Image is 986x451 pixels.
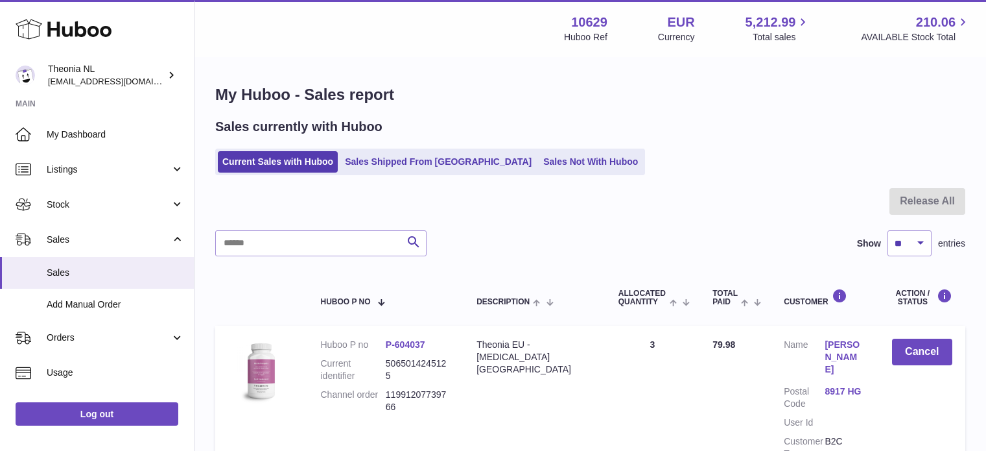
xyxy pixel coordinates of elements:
a: P-604037 [386,339,425,350]
dt: Channel order [320,389,385,413]
dt: Name [784,339,825,379]
div: Currency [658,31,695,43]
dt: Current identifier [320,358,385,382]
a: Sales Shipped From [GEOGRAPHIC_DATA] [340,151,536,173]
h2: Sales currently with Huboo [215,118,382,136]
a: 210.06 AVAILABLE Stock Total [861,14,970,43]
dt: User Id [784,417,825,429]
strong: EUR [667,14,694,31]
span: Add Manual Order [47,299,184,311]
span: 79.98 [712,339,735,350]
dt: Huboo P no [320,339,385,351]
span: Usage [47,367,184,379]
span: Sales [47,267,184,279]
span: Description [476,298,530,306]
a: [PERSON_NAME] [825,339,865,376]
span: 210.06 [916,14,956,31]
h1: My Huboo - Sales report [215,84,965,105]
span: [EMAIL_ADDRESS][DOMAIN_NAME] [48,76,191,86]
img: 106291725893198.jpg [228,339,293,404]
span: Total sales [753,31,810,43]
span: Stock [47,199,170,211]
dt: Postal Code [784,385,825,410]
span: Total paid [712,289,738,306]
div: Action / Status [892,289,952,306]
div: Theonia NL [48,63,165,88]
span: AVAILABLE Stock Total [861,31,970,43]
button: Cancel [892,339,952,365]
div: Theonia EU - [MEDICAL_DATA][GEOGRAPHIC_DATA] [476,339,593,376]
a: 8917 HG [825,385,865,398]
span: Sales [47,234,170,246]
span: My Dashboard [47,128,184,141]
span: Huboo P no [320,298,370,306]
a: Log out [16,402,178,426]
span: ALLOCATED Quantity [618,289,666,306]
span: Orders [47,332,170,344]
a: Sales Not With Huboo [539,151,642,173]
a: 5,212.99 Total sales [745,14,811,43]
span: entries [938,238,965,250]
span: 5,212.99 [745,14,796,31]
label: Show [857,238,881,250]
a: Current Sales with Huboo [218,151,338,173]
dd: 11991207739766 [386,389,451,413]
img: info@wholesomegoods.eu [16,66,35,85]
div: Huboo Ref [564,31,607,43]
strong: 10629 [571,14,607,31]
div: Customer [784,289,865,306]
span: Listings [47,164,170,176]
dd: 5065014245125 [386,358,451,382]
